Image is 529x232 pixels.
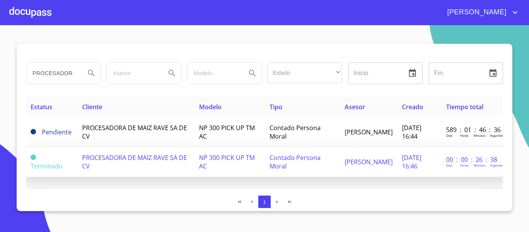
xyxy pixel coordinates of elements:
span: NP 300 PICK UP TM AC [199,124,255,141]
p: Segundos [490,163,504,167]
span: Terminado [31,162,63,170]
p: Minutos [474,163,486,167]
span: Asesor [345,103,365,111]
p: 00 : 00 : 26 : 38 [446,155,498,164]
button: account of current user [441,6,520,19]
span: [PERSON_NAME] [345,158,393,166]
span: NP 300 PICK UP TM AC [199,153,255,170]
input: search [107,63,160,84]
button: Search [163,64,181,82]
span: Cliente [82,103,102,111]
span: PROCESADORA DE MAIZ RAVE SA DE CV [82,153,187,170]
span: PROCESADORA DE MAIZ RAVE SA DE CV [82,124,187,141]
input: search [26,63,79,84]
span: 1 [263,199,266,205]
span: Pendiente [42,128,72,136]
span: Pendiente [31,129,36,134]
span: [DATE] 16:46 [402,153,421,170]
p: Dias [446,163,452,167]
p: Horas [460,163,469,167]
span: Tipo [270,103,282,111]
span: Modelo [199,103,222,111]
p: Minutos [474,133,486,137]
span: [PERSON_NAME] [345,128,393,136]
input: search [187,63,240,84]
button: 1 [258,196,271,208]
span: Contado Persona Moral [270,124,321,141]
span: Contado Persona Moral [270,153,321,170]
button: Search [82,64,101,82]
span: Terminado [31,155,36,160]
span: [PERSON_NAME] [441,6,510,19]
p: 589 : 01 : 46 : 36 [446,125,498,134]
span: Creado [402,103,423,111]
span: Tiempo total [446,103,483,111]
button: Search [243,64,262,82]
div: ​ [268,62,342,83]
span: [DATE] 16:44 [402,124,421,141]
p: Segundos [490,133,504,137]
p: Dias [446,133,452,137]
span: Estatus [31,103,52,111]
p: Horas [460,133,469,137]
